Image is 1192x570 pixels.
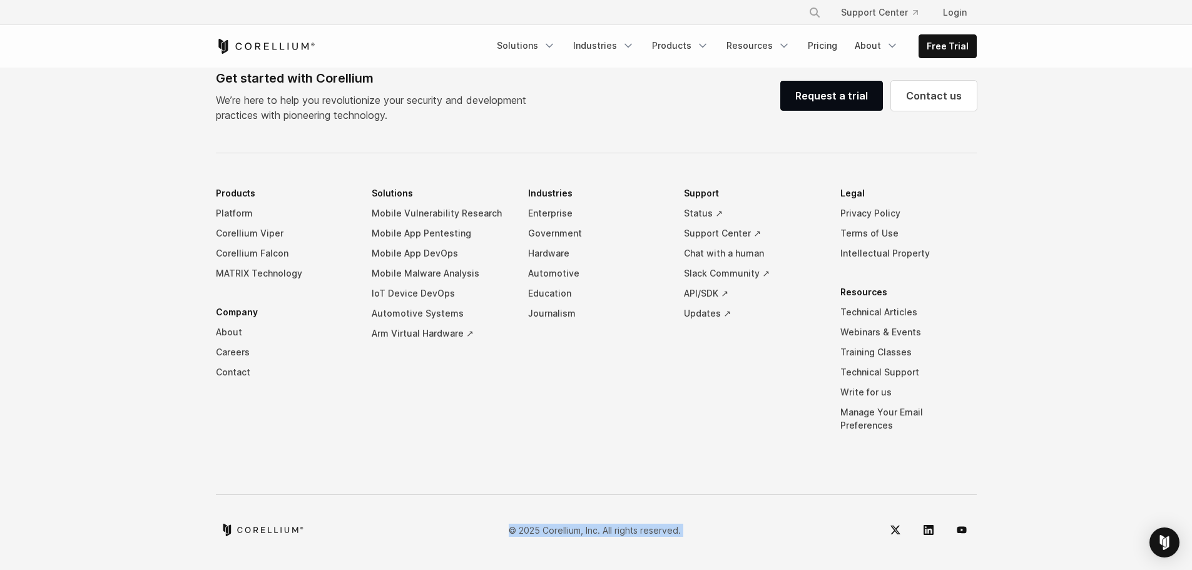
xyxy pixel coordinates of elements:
a: Enterprise [528,203,665,223]
a: Support Center [831,1,928,24]
a: LinkedIn [914,515,944,545]
a: Technical Articles [840,302,977,322]
a: Corellium home [221,524,304,536]
a: Corellium Falcon [216,243,352,263]
a: Industries [566,34,642,57]
a: Free Trial [919,35,976,58]
a: Mobile Vulnerability Research [372,203,508,223]
a: API/SDK ↗ [684,283,820,303]
a: Mobile Malware Analysis [372,263,508,283]
a: Training Classes [840,342,977,362]
a: Pricing [800,34,845,57]
p: © 2025 Corellium, Inc. All rights reserved. [509,524,681,537]
a: Status ↗ [684,203,820,223]
a: Corellium Viper [216,223,352,243]
div: Navigation Menu [216,183,977,454]
a: Twitter [880,515,910,545]
a: Corellium Home [216,39,315,54]
a: Manage Your Email Preferences [840,402,977,435]
a: Journalism [528,303,665,323]
a: Products [644,34,716,57]
a: Contact [216,362,352,382]
a: Mobile App DevOps [372,243,508,263]
a: Government [528,223,665,243]
div: Navigation Menu [489,34,977,58]
a: Contact us [891,81,977,111]
a: Automotive Systems [372,303,508,323]
div: Navigation Menu [793,1,977,24]
a: About [847,34,906,57]
div: Get started with Corellium [216,69,536,88]
a: Mobile App Pentesting [372,223,508,243]
a: Webinars & Events [840,322,977,342]
a: YouTube [947,515,977,545]
a: MATRIX Technology [216,263,352,283]
button: Search [803,1,826,24]
a: Terms of Use [840,223,977,243]
div: Open Intercom Messenger [1149,527,1179,557]
p: We’re here to help you revolutionize your security and development practices with pioneering tech... [216,93,536,123]
a: Automotive [528,263,665,283]
a: Resources [719,34,798,57]
a: Updates ↗ [684,303,820,323]
a: Login [933,1,977,24]
a: Hardware [528,243,665,263]
a: Arm Virtual Hardware ↗ [372,323,508,344]
a: Write for us [840,382,977,402]
a: Technical Support [840,362,977,382]
a: Request a trial [780,81,883,111]
a: Chat with a human [684,243,820,263]
a: Education [528,283,665,303]
a: Support Center ↗ [684,223,820,243]
a: Platform [216,203,352,223]
a: Slack Community ↗ [684,263,820,283]
a: Solutions [489,34,563,57]
a: IoT Device DevOps [372,283,508,303]
a: Intellectual Property [840,243,977,263]
a: Careers [216,342,352,362]
a: About [216,322,352,342]
a: Privacy Policy [840,203,977,223]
